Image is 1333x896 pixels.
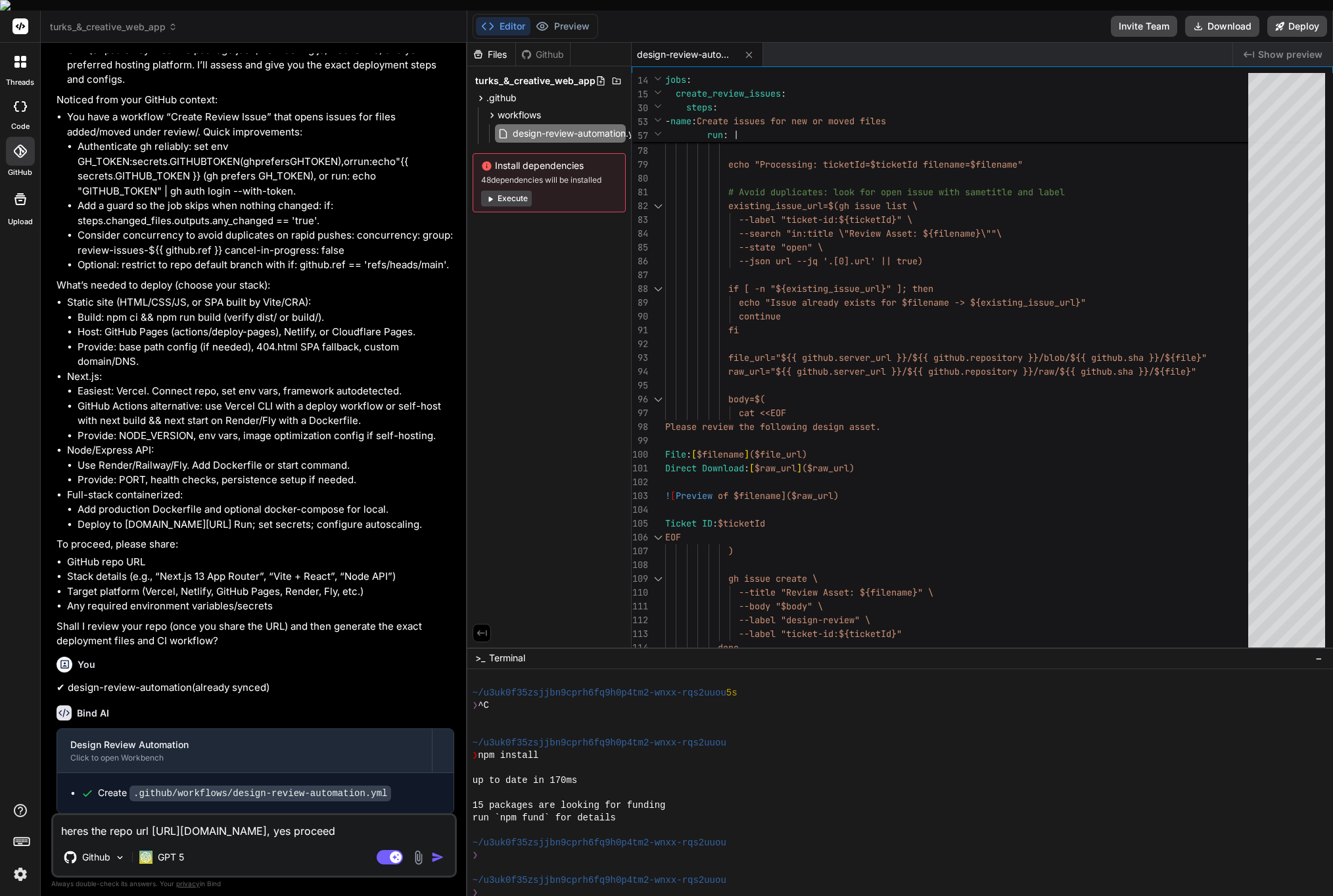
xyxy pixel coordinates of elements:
[8,167,32,178] label: GitHub
[168,155,170,168] mi: .
[749,448,807,460] span: ($file_url)
[478,699,489,712] span: ^C
[325,155,331,168] mi: E
[649,282,666,296] div: Click to collapse the range.
[481,191,532,206] button: Execute
[9,863,32,885] img: settings
[632,392,648,406] div: 96
[665,490,670,502] span: !
[632,517,648,531] div: 105
[132,155,137,168] mi: s
[475,651,485,665] span: >_
[78,429,454,444] li: Provide: NODE_VERSION, env vars, image optimization config if self-hosting.
[632,531,648,544] div: 106
[473,774,577,787] span: up to date in 170ms
[728,573,818,584] span: gh issue create \
[473,687,726,699] span: ~/u3uk0f35zsjjbn9cprh6fq9h0p4tm2-wnxx-rqs2uuou
[697,448,744,460] span: $filename
[220,155,227,168] mi: K
[78,325,454,340] li: Host: GitHub Pages (actions/deploy-pages), Netlify, or Cloudflare Pages.
[129,786,391,801] code: .github/workflows/design-review-automation.yml
[1313,648,1325,669] button: −
[632,434,648,448] div: 99
[255,155,261,168] mi: p
[632,586,648,600] div: 110
[143,155,149,168] mi: c
[728,352,991,364] span: file_url="${{ github.server_url }}/${{ github.repo
[670,115,691,127] span: name
[728,186,986,198] span: # Avoid duplicates: look for open issue with same
[632,199,648,213] div: 82
[70,738,419,751] div: Design Review Automation
[632,213,648,227] div: 83
[1267,16,1327,37] button: Deploy
[275,155,281,168] mi: e
[78,340,454,369] li: Provide: base path config (if needed), 404.html SPA fallback, custom domain/DNS.
[297,155,304,168] mi: H
[378,155,384,168] mi: c
[396,155,400,168] mi: "
[51,878,457,890] p: Always double-check its answers. Your in Bind
[473,737,726,749] span: ~/u3uk0f35zsjjbn9cprh6fq9h0p4tm2-wnxx-rqs2uuou
[632,572,648,586] div: 109
[82,851,110,864] p: Github
[713,517,718,529] span: :
[240,155,243,168] mo: (
[243,155,249,168] mi: g
[728,545,734,557] span: )
[78,517,454,532] li: Deploy to [DOMAIN_NAME][URL] Run; set secrets; configure autoscaling.
[739,241,823,253] span: --state "open" \
[158,851,184,864] p: GPT 5
[996,227,1002,239] span: \
[516,48,570,61] div: Github
[186,155,193,168] mi: H
[691,448,697,460] span: [
[478,749,538,762] span: npm install
[473,849,478,862] span: ❯
[665,421,881,433] span: Please review the following design asset.
[749,462,755,474] span: [
[67,599,454,614] li: Any required environment variables/secrets
[1002,296,1086,308] span: ting_issue_url}"
[78,139,454,199] li: Authenticate gh reliably: set env GH_TOKEN: GITHUB_TOKEN" | gh auth login --with-token.
[686,74,691,85] span: :
[78,502,454,517] li: Add production Dockerfile and optional docker-compose for local.
[78,384,454,399] li: Easiest: Vercel. Connect repo, set env vars, framework autodetected.
[632,101,648,115] span: 30
[649,572,666,586] div: Click to collapse the range.
[311,155,318,168] mi: O
[739,310,781,322] span: continue
[481,159,617,172] span: Install dependencies
[475,74,596,87] span: turks_&_creative_web_app
[632,268,648,282] div: 87
[67,584,454,600] li: Target platform (Vercel, Netlify, GitHub Pages, Render, Fly, etc.)
[632,310,648,323] div: 90
[249,155,255,168] mi: h
[686,101,713,113] span: steps
[637,48,736,61] span: design-review-automation.yml
[632,379,648,392] div: 95
[632,227,648,241] div: 84
[67,555,454,570] li: GitHub repo URL
[213,155,220,168] mi: O
[991,365,1196,377] span: itory }}/raw/${{ github.sha }}/${file}"
[744,462,749,474] span: :
[431,851,444,864] img: icon
[473,749,478,762] span: ❯
[98,786,391,800] div: Create
[632,406,648,420] div: 97
[632,296,648,310] div: 89
[632,475,648,489] div: 102
[632,627,648,641] div: 113
[632,558,648,572] div: 108
[57,278,454,293] p: What’s needed to deploy (choose your stack):
[57,537,454,552] p: To proceed, please share:
[206,155,213,168] mi: T
[632,172,648,185] div: 80
[265,155,271,168] mi: e
[739,614,870,626] span: --label "design-review" \
[665,115,670,127] span: -
[632,544,648,558] div: 107
[338,155,341,168] mo: )
[665,462,744,474] span: Direct Download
